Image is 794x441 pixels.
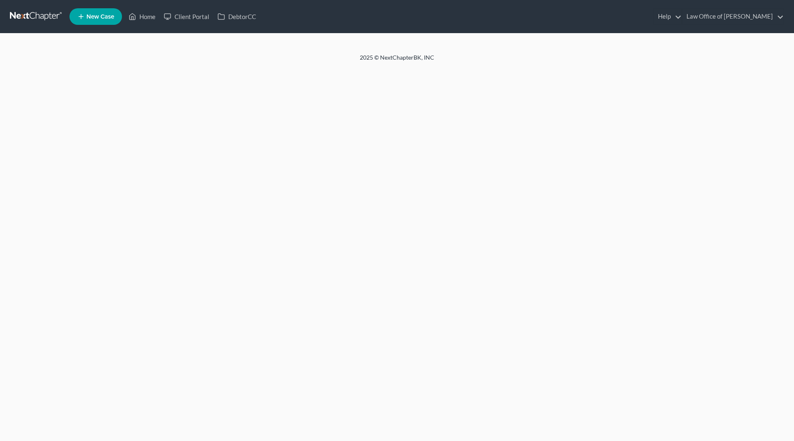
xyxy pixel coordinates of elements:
[213,9,260,24] a: DebtorCC
[69,8,122,25] new-legal-case-button: New Case
[682,9,784,24] a: Law Office of [PERSON_NAME]
[654,9,682,24] a: Help
[160,9,213,24] a: Client Portal
[161,53,633,68] div: 2025 © NextChapterBK, INC
[124,9,160,24] a: Home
